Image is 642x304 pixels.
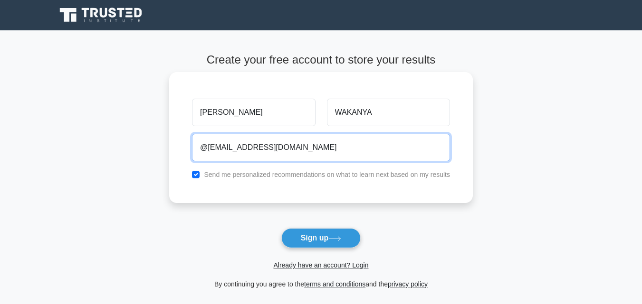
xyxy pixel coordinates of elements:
[327,99,450,126] input: Last name
[281,228,361,248] button: Sign up
[169,53,473,67] h4: Create your free account to store your results
[192,99,315,126] input: First name
[388,280,428,288] a: privacy policy
[204,171,450,178] label: Send me personalized recommendations on what to learn next based on my results
[273,261,368,269] a: Already have an account? Login
[304,280,365,288] a: terms and conditions
[163,278,479,290] div: By continuing you agree to the and the
[192,134,450,161] input: Email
